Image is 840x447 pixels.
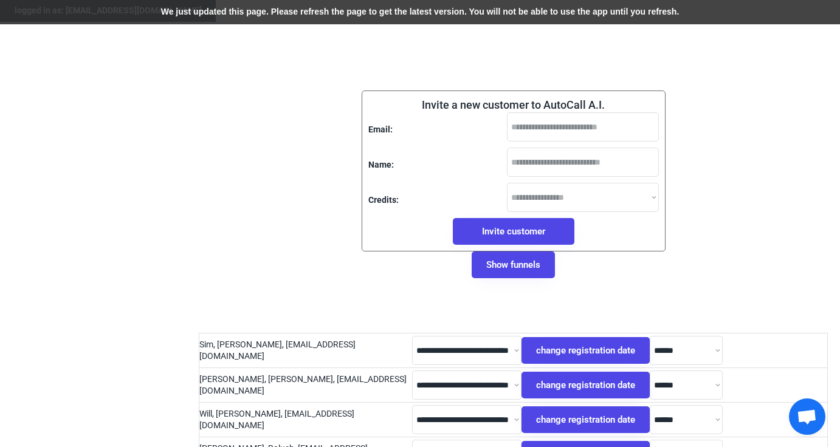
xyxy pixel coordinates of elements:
div: Email: [368,124,393,136]
button: change registration date [522,337,650,364]
div: Name: [368,159,394,171]
button: change registration date [522,372,650,398]
button: change registration date [522,406,650,433]
button: Show funnels [472,251,555,278]
div: Credits: [368,194,399,206]
div: [PERSON_NAME], [PERSON_NAME], [EMAIL_ADDRESS][DOMAIN_NAME] [199,374,412,397]
div: Will, [PERSON_NAME], [EMAIL_ADDRESS][DOMAIN_NAME] [199,408,412,432]
a: Open chat [789,398,825,435]
div: Sim, [PERSON_NAME], [EMAIL_ADDRESS][DOMAIN_NAME] [199,339,412,363]
div: Invite a new customer to AutoCall A.I. [422,97,605,112]
button: Invite customer [453,218,574,245]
